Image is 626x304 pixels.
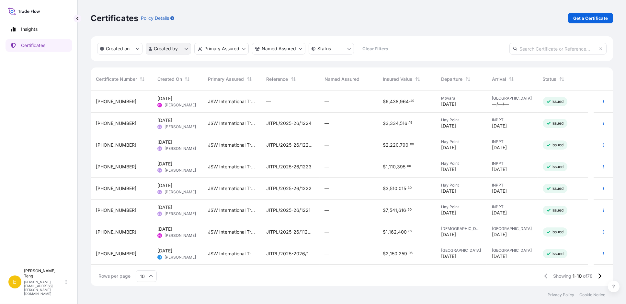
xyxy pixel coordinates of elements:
[208,142,256,148] span: JSW International Tradecorp Pte. Ltd.
[325,229,329,235] span: —
[389,186,390,191] span: ,
[553,273,571,279] span: Showing
[267,229,314,235] span: JITPL/2025-26/1120 Dated [DATE]
[492,166,507,173] span: [DATE]
[383,230,386,234] span: $
[267,250,314,257] span: JITPL/2025-2026/1210A & 1210B DATE [DATE]
[165,233,196,238] span: [PERSON_NAME]
[386,208,389,213] span: 7
[552,251,564,256] p: Issued
[208,185,256,192] span: JSW International Tradecorp Pte. Ltd.
[409,100,410,102] span: .
[383,186,386,191] span: $
[492,253,507,260] span: [DATE]
[309,43,354,55] button: certificateStatus Filter options
[267,120,312,127] span: JITPL/2025-26/1224
[399,186,406,191] span: 015
[204,45,239,52] p: Primary Assured
[579,292,605,298] p: Cookie Notice
[96,76,137,82] span: Certificate Number
[492,139,532,144] span: INPPT
[441,226,482,231] span: [DEMOGRAPHIC_DATA]
[492,101,509,107] span: —/—/—
[397,230,398,234] span: ,
[548,292,574,298] p: Privacy Policy
[390,121,399,126] span: 334
[389,121,390,126] span: ,
[383,208,386,213] span: $
[408,230,412,233] span: 09
[194,43,249,55] button: distributor Filter options
[397,164,406,169] span: 395
[158,211,161,217] span: LY
[406,165,407,167] span: .
[399,99,400,104] span: ,
[267,185,312,192] span: JITPL/2025-26/1222
[399,121,400,126] span: ,
[325,185,329,192] span: —
[24,280,64,296] p: [PERSON_NAME][EMAIL_ADDRESS][PERSON_NAME][DOMAIN_NAME]
[138,75,146,83] button: Sort
[389,143,390,147] span: ,
[208,229,256,235] span: JSW International Tradecorp Pte. Ltd.
[386,121,389,126] span: 3
[165,124,196,129] span: [PERSON_NAME]
[106,45,130,52] p: Created on
[441,161,482,166] span: Hay Point
[357,43,393,54] button: Clear Filters
[400,99,409,104] span: 964
[97,43,142,55] button: createdOn Filter options
[325,76,360,82] span: Named Assured
[267,142,314,148] span: JITPL/2025-26/1223A
[158,232,161,239] span: PB
[492,188,507,194] span: [DATE]
[568,13,613,23] a: Get a Certificate
[492,226,532,231] span: [GEOGRAPHIC_DATA]
[158,189,161,195] span: LY
[165,168,196,173] span: [PERSON_NAME]
[552,229,564,235] p: Issued
[552,186,564,191] p: Issued
[96,142,136,148] span: [PHONE_NUMBER]
[363,45,388,52] p: Clear Filters
[21,26,38,32] p: Insights
[96,207,136,213] span: [PHONE_NUMBER]
[157,95,172,102] span: [DATE]
[146,43,191,55] button: createdBy Filter options
[208,250,256,257] span: JSW International Tradecorp Pte. Ltd.
[507,75,515,83] button: Sort
[383,121,386,126] span: $
[157,161,172,167] span: [DATE]
[157,226,172,232] span: [DATE]
[492,144,507,151] span: [DATE]
[262,45,296,52] p: Named Assured
[389,164,396,169] span: 110
[410,100,414,102] span: 40
[390,208,397,213] span: 541
[408,187,412,189] span: 30
[386,230,388,234] span: 1
[407,165,411,167] span: 00
[492,231,507,238] span: [DATE]
[158,124,161,130] span: LY
[386,143,389,147] span: 2
[165,103,196,108] span: [PERSON_NAME]
[441,204,482,210] span: Hay Point
[441,117,482,123] span: Hay Point
[158,145,161,152] span: LY
[157,182,172,189] span: [DATE]
[158,254,161,261] span: JR
[208,207,256,213] span: JSW International Tradecorp Pte. Ltd.
[388,230,389,234] span: ,
[441,123,456,129] span: [DATE]
[157,248,172,254] span: [DATE]
[492,117,532,123] span: INPPT
[6,39,72,52] a: Certificates
[386,251,389,256] span: 2
[400,121,408,126] span: 516
[441,253,456,260] span: [DATE]
[583,273,593,279] span: of 78
[208,120,256,127] span: JSW International Tradecorp Pte. Ltd.
[325,164,329,170] span: —
[409,122,412,124] span: 19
